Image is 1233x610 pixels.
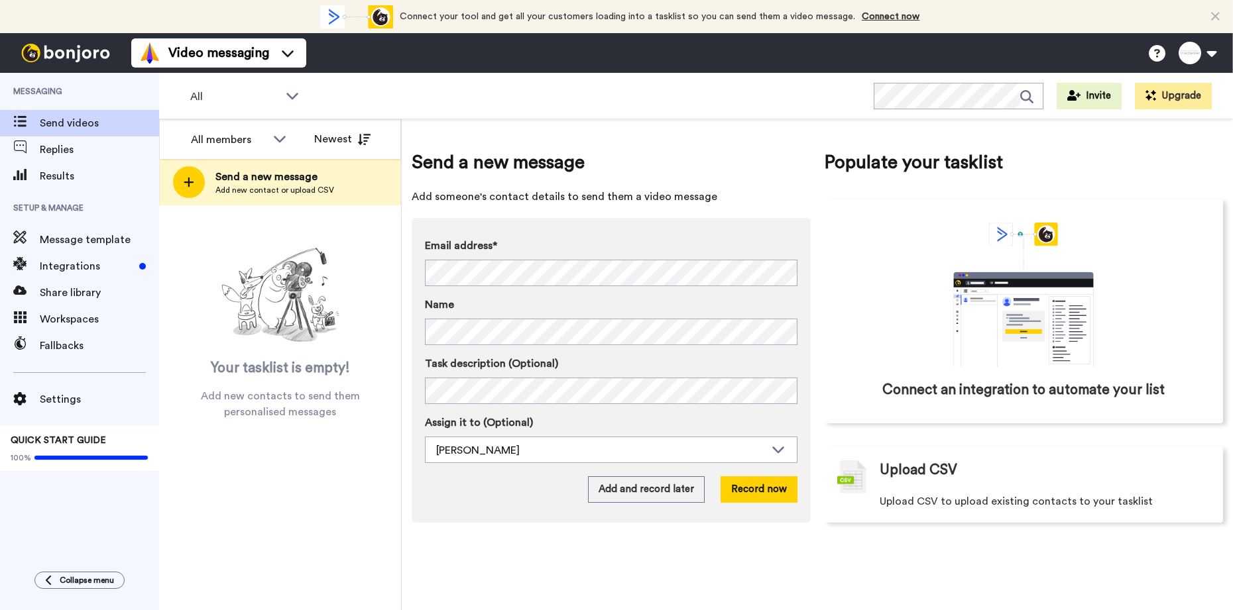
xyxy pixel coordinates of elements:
span: Send a new message [215,169,334,185]
span: Message template [40,232,159,248]
span: Connect your tool and get all your customers loading into a tasklist so you can send them a video... [400,12,855,21]
a: Connect now [862,12,919,21]
span: All [190,89,279,105]
span: Replies [40,142,159,158]
span: Connect an integration to automate your list [882,380,1165,400]
span: Workspaces [40,311,159,327]
button: Collapse menu [34,572,125,589]
img: ready-set-action.png [214,242,347,348]
div: animation [320,5,393,28]
span: Integrations [40,258,134,274]
span: Your tasklist is empty! [211,358,350,378]
button: Record now [721,476,797,503]
button: Newest [304,126,381,152]
span: Settings [40,391,159,407]
span: Fallbacks [40,338,159,354]
span: Video messaging [168,44,269,62]
span: QUICK START GUIDE [11,436,106,445]
img: bj-logo-header-white.svg [16,44,115,62]
span: 100% [11,452,31,463]
span: Send videos [40,115,159,131]
span: Share library [40,285,159,301]
span: Send a new message [412,149,811,176]
div: animation [924,223,1123,367]
span: Add someone's contact details to send them a video message [412,189,811,205]
div: All members [191,132,266,148]
img: vm-color.svg [139,42,160,64]
button: Upgrade [1135,83,1212,109]
span: Results [40,168,159,184]
label: Assign it to (Optional) [425,415,797,431]
label: Task description (Optional) [425,356,797,372]
button: Invite [1057,83,1122,109]
label: Email address* [425,238,797,254]
button: Add and record later [588,476,705,503]
div: [PERSON_NAME] [436,442,765,458]
span: Upload CSV to upload existing contacts to your tasklist [880,493,1153,509]
img: csv-grey.png [837,460,866,493]
span: Upload CSV [880,460,957,480]
span: Add new contacts to send them personalised messages [179,388,381,420]
span: Name [425,297,454,313]
span: Populate your tasklist [824,149,1223,176]
span: Add new contact or upload CSV [215,185,334,195]
span: Collapse menu [60,575,114,585]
